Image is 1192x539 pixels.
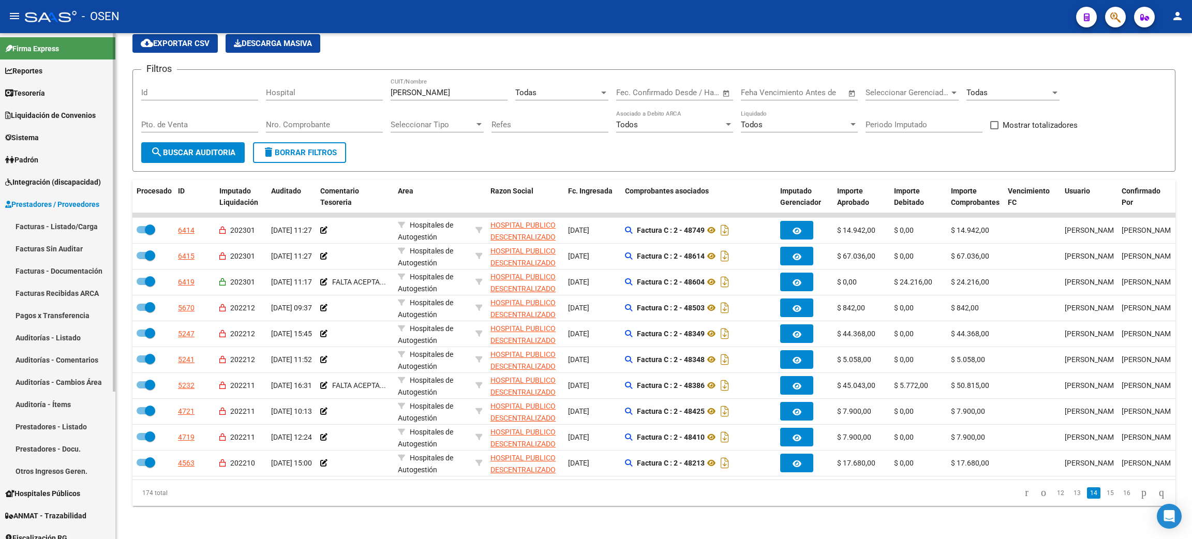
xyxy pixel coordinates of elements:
span: 202210 [230,459,255,467]
span: [DATE] 09:37 [271,304,312,312]
div: 5670 [178,302,195,314]
datatable-header-cell: Importe Aprobado [833,180,890,214]
span: $ 0,00 [894,330,914,338]
input: End date [659,88,709,97]
mat-icon: delete [262,146,275,158]
span: Todas [515,88,537,97]
span: Procesado [137,187,172,195]
span: [DATE] 15:45 [271,330,312,338]
div: 6419 [178,276,195,288]
span: $ 842,00 [837,304,865,312]
i: Descargar documento [718,300,732,316]
i: Descargar documento [718,351,732,368]
span: 202211 [230,381,255,390]
i: Descargar documento [718,274,732,290]
span: $ 14.942,00 [951,226,989,234]
datatable-header-cell: Confirmado Por [1117,180,1174,214]
span: [DATE] [568,278,589,286]
span: Seleccionar Gerenciador [866,88,949,97]
span: Liquidación de Convenios [5,110,96,121]
span: Importe Debitado [894,187,924,207]
strong: Factura C : 2 - 48213 [637,459,705,467]
a: go to last page [1154,487,1169,499]
strong: Factura C : 2 - 48410 [637,433,705,441]
span: [PERSON_NAME] [1065,330,1120,338]
span: $ 14.942,00 [837,226,875,234]
datatable-header-cell: Importe Comprobantes [947,180,1004,214]
li: page 12 [1052,484,1069,502]
div: 6414 [178,224,195,236]
a: go to previous page [1036,487,1051,499]
div: 4721 [178,406,195,417]
span: $ 7.900,00 [837,407,871,415]
span: HOSPITAL PUBLICO DESCENTRALIZADO [PERSON_NAME] [490,402,556,434]
span: HOSPITAL PUBLICO DESCENTRALIZADO [PERSON_NAME] [490,376,556,408]
span: Hospitales de Autogestión [398,273,453,293]
datatable-header-cell: Importe Debitado [890,180,947,214]
span: [PERSON_NAME] [1122,304,1177,312]
strong: Factura C : 2 - 48425 [637,407,705,415]
strong: Factura C : 2 - 48503 [637,304,705,312]
i: Descargar documento [718,377,732,394]
div: - 30709490571 [490,245,560,267]
span: Hospitales de Autogestión [398,454,453,474]
span: $ 24.216,00 [894,278,932,286]
div: - 30709490571 [490,219,560,241]
span: HOSPITAL PUBLICO DESCENTRALIZADO [PERSON_NAME] [490,454,556,486]
span: Todos [616,120,638,129]
span: [DATE] [568,304,589,312]
span: [PERSON_NAME] [1065,304,1120,312]
div: - 30709490571 [490,271,560,293]
div: 5232 [178,380,195,392]
datatable-header-cell: Imputado Liquidación [215,180,267,214]
span: [DATE] [568,226,589,234]
div: - 30709490571 [490,297,560,319]
span: Imputado Liquidación [219,187,258,207]
datatable-header-cell: Razon Social [486,180,564,214]
span: [DATE] 11:17 [271,278,312,286]
span: $ 7.900,00 [951,407,985,415]
span: Todas [966,88,988,97]
span: Hospitales de Autogestión [398,221,453,241]
span: Firma Express [5,43,59,54]
span: Area [398,187,413,195]
span: $ 44.368,00 [837,330,875,338]
datatable-header-cell: Area [394,180,471,214]
span: HOSPITAL PUBLICO DESCENTRALIZADO [PERSON_NAME] [490,221,556,253]
span: $ 0,00 [894,459,914,467]
strong: Factura C : 2 - 48386 [637,381,705,390]
datatable-header-cell: Vencimiento FC [1004,180,1061,214]
strong: Factura C : 2 - 48348 [637,355,705,364]
span: $ 67.036,00 [837,252,875,260]
button: Exportar CSV [132,34,218,53]
span: Descarga Masiva [234,39,312,48]
span: [DATE] 11:27 [271,252,312,260]
datatable-header-cell: Auditado [267,180,316,214]
span: 202301 [230,278,255,286]
span: [PERSON_NAME] [1065,381,1120,390]
button: Open calendar [721,87,733,99]
datatable-header-cell: Usuario [1061,180,1117,214]
span: Sistema [5,132,39,143]
span: $ 17.680,00 [951,459,989,467]
div: - 30709490571 [490,400,560,422]
li: page 13 [1069,484,1085,502]
span: $ 17.680,00 [837,459,875,467]
span: 202211 [230,407,255,415]
span: $ 0,00 [837,278,857,286]
span: $ 842,00 [951,304,979,312]
li: page 16 [1119,484,1135,502]
datatable-header-cell: Procesado [132,180,174,214]
button: Borrar Filtros [253,142,346,163]
span: Comprobantes asociados [625,187,709,195]
span: [PERSON_NAME] [1122,381,1177,390]
span: Buscar Auditoria [151,148,235,157]
span: [PERSON_NAME] [1065,355,1120,364]
span: Reportes [5,65,42,77]
span: $ 50.815,00 [951,381,989,390]
span: HOSPITAL PUBLICO DESCENTRALIZADO [PERSON_NAME] [490,324,556,356]
span: $ 0,00 [894,252,914,260]
datatable-header-cell: Fc. Ingresada [564,180,621,214]
span: Razon Social [490,187,533,195]
span: [PERSON_NAME] [1065,433,1120,441]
